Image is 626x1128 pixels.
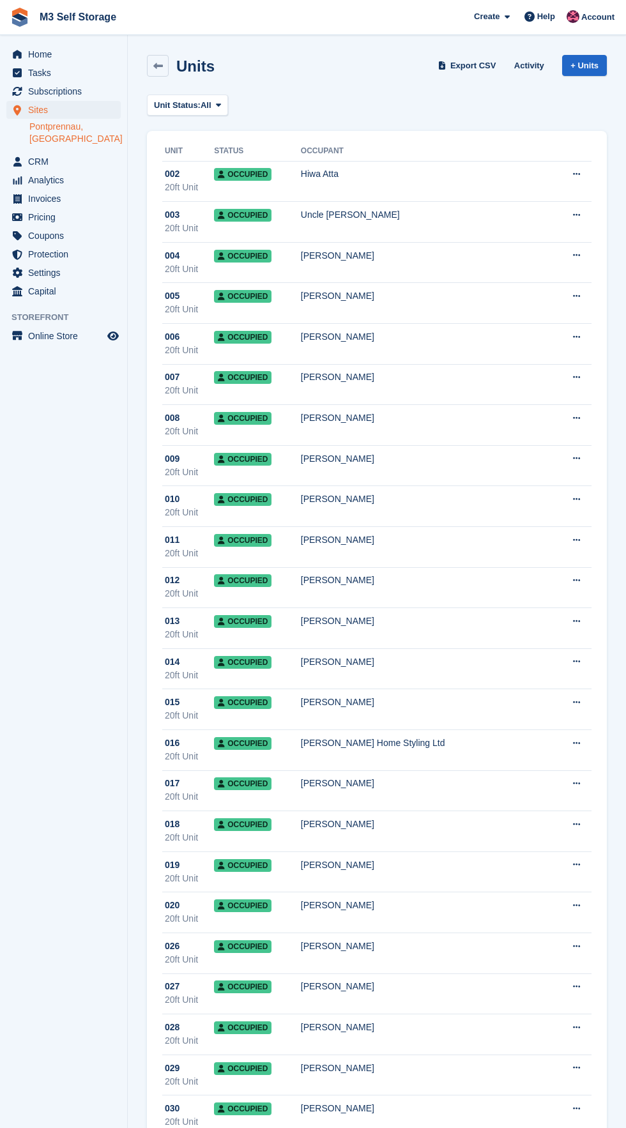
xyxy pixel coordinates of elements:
[165,669,214,682] div: 20ft Unit
[214,818,271,831] span: Occupied
[567,10,579,23] img: Nick Jones
[165,1034,214,1048] div: 20ft Unit
[165,655,179,669] span: 014
[29,121,121,145] a: Pontprennau, [GEOGRAPHIC_DATA]
[165,1075,214,1088] div: 20ft Unit
[6,171,121,189] a: menu
[214,899,271,912] span: Occupied
[165,452,179,466] span: 009
[147,95,228,116] button: Unit Status: All
[165,777,179,790] span: 017
[301,818,553,831] div: [PERSON_NAME]
[165,696,179,709] span: 015
[301,574,553,587] div: [PERSON_NAME]
[165,790,214,804] div: 20ft Unit
[509,55,549,76] a: Activity
[6,153,121,171] a: menu
[474,10,500,23] span: Create
[537,10,555,23] span: Help
[214,141,301,162] th: Status
[301,858,553,872] div: [PERSON_NAME]
[165,533,179,547] span: 011
[28,327,105,345] span: Online Store
[201,99,211,112] span: All
[165,330,179,344] span: 006
[301,452,553,466] div: [PERSON_NAME]
[301,167,553,181] div: Hiwa Atta
[176,57,215,75] h2: Units
[301,777,553,790] div: [PERSON_NAME]
[165,750,214,763] div: 20ft Unit
[214,331,271,344] span: Occupied
[165,980,179,993] span: 027
[165,872,214,885] div: 20ft Unit
[301,696,553,709] div: [PERSON_NAME]
[214,615,271,628] span: Occupied
[301,614,553,628] div: [PERSON_NAME]
[165,818,179,831] span: 018
[301,411,553,425] div: [PERSON_NAME]
[165,831,214,844] div: 20ft Unit
[165,492,179,506] span: 010
[28,208,105,226] span: Pricing
[6,227,121,245] a: menu
[165,912,214,926] div: 20ft Unit
[214,696,271,709] span: Occupied
[165,181,214,194] div: 20ft Unit
[214,574,271,587] span: Occupied
[214,250,271,263] span: Occupied
[6,282,121,300] a: menu
[214,940,271,953] span: Occupied
[165,384,214,397] div: 20ft Unit
[301,533,553,547] div: [PERSON_NAME]
[165,940,179,953] span: 026
[165,303,214,316] div: 20ft Unit
[301,980,553,993] div: [PERSON_NAME]
[6,264,121,282] a: menu
[165,289,179,303] span: 005
[6,64,121,82] a: menu
[165,263,214,276] div: 20ft Unit
[165,208,179,222] span: 003
[301,141,553,162] th: Occupant
[301,330,553,344] div: [PERSON_NAME]
[10,8,29,27] img: stora-icon-8386f47178a22dfd0bd8f6a31ec36ba5ce8667c1dd55bd0f319d3a0aa187defe.svg
[214,980,271,993] span: Occupied
[301,1021,553,1034] div: [PERSON_NAME]
[105,328,121,344] a: Preview store
[301,249,553,263] div: [PERSON_NAME]
[214,1062,271,1075] span: Occupied
[11,311,127,324] span: Storefront
[34,6,121,27] a: M3 Self Storage
[562,55,607,76] a: + Units
[28,82,105,100] span: Subscriptions
[165,628,214,641] div: 20ft Unit
[165,736,179,750] span: 016
[301,655,553,669] div: [PERSON_NAME]
[165,899,179,912] span: 020
[214,656,271,669] span: Occupied
[214,737,271,750] span: Occupied
[581,11,615,24] span: Account
[28,64,105,82] span: Tasks
[301,208,553,222] div: Uncle [PERSON_NAME]
[165,547,214,560] div: 20ft Unit
[165,709,214,722] div: 20ft Unit
[301,899,553,912] div: [PERSON_NAME]
[6,101,121,119] a: menu
[165,858,179,872] span: 019
[214,371,271,384] span: Occupied
[6,245,121,263] a: menu
[165,167,179,181] span: 002
[214,412,271,425] span: Occupied
[28,282,105,300] span: Capital
[301,492,553,506] div: [PERSON_NAME]
[165,425,214,438] div: 20ft Unit
[165,614,179,628] span: 013
[28,171,105,189] span: Analytics
[214,777,271,790] span: Occupied
[28,264,105,282] span: Settings
[165,1062,179,1075] span: 029
[165,953,214,966] div: 20ft Unit
[6,190,121,208] a: menu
